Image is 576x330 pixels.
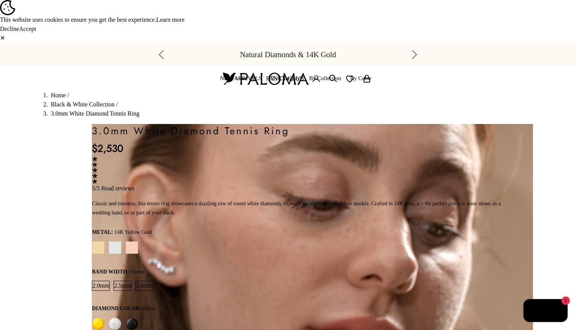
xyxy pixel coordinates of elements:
span: USD $ [235,76,247,82]
a: 5/5 Read reviews [92,156,514,192]
h1: 3.0mm White Diamond Tennis Ring [92,124,514,138]
nav: breadcrumbs [43,91,533,118]
nav: Secondary navigation [235,66,371,91]
p: Natural Diamonds & 14K Gold [240,49,336,60]
inbox-online-store-chat: Shopify online store chat [521,299,570,324]
a: Black & White Collection [51,101,114,108]
legend: Diamond Color: [92,303,154,314]
a: Home [51,92,66,98]
span: Read reviews [101,185,134,192]
button: Accept [19,24,36,34]
span: 3.0mm White Diamond Tennis Ring [51,110,139,117]
span: 3.0mm [136,281,153,290]
span: 2.5mm [114,281,131,290]
sale-price: $2,530 [92,141,123,156]
variant-option-value: 14K Yellow Gold [114,227,152,238]
a: Learn more [156,16,184,23]
variant-option-value: 3.0mm [129,269,144,275]
legend: Band Width: [92,266,144,278]
legend: Metal: [92,227,113,238]
span: 5/5 [92,185,99,192]
variant-option-value: white [141,306,154,311]
span: 2.0mm [92,281,109,290]
button: USD $ [235,76,254,82]
p: Classic and timeless, this tennis ring showcases a dazzling row of round white diamonds, expertly... [92,199,514,217]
